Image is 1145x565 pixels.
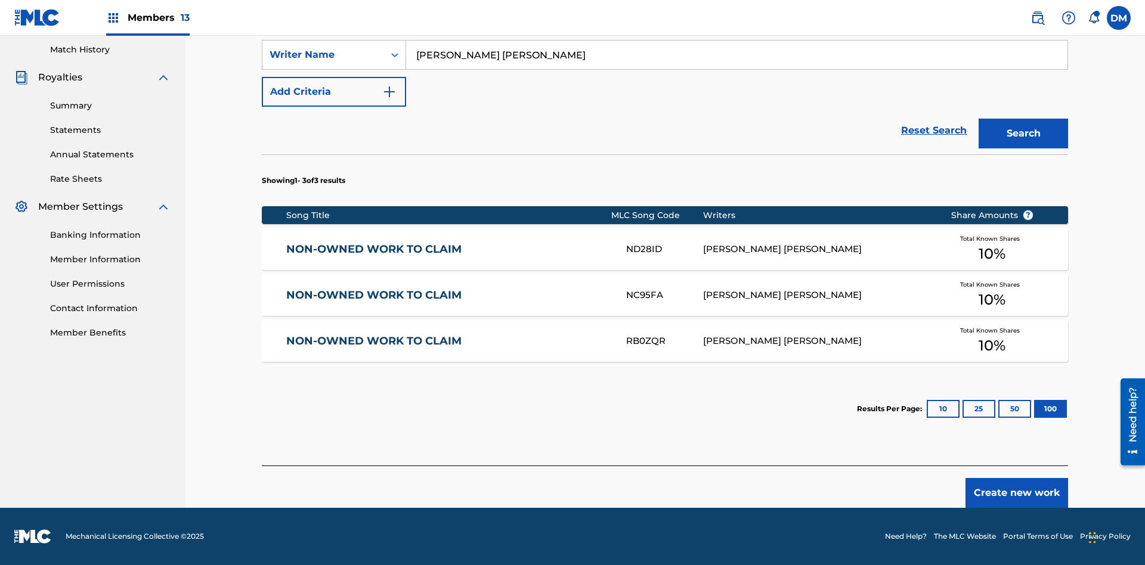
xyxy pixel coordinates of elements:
span: 10 % [979,335,1005,356]
span: Total Known Shares [960,280,1025,289]
button: 25 [963,400,995,418]
div: Help [1057,6,1081,30]
button: Create new work [965,478,1068,508]
a: The MLC Website [934,531,996,542]
span: Total Known Shares [960,326,1025,335]
a: Public Search [1026,6,1050,30]
iframe: Chat Widget [1085,508,1145,565]
img: logo [14,529,51,544]
a: NON-OWNED WORK TO CLAIM [286,243,611,256]
a: Match History [50,44,171,56]
button: Search [979,119,1068,148]
img: search [1030,11,1045,25]
button: Add Criteria [262,77,406,107]
a: NON-OWNED WORK TO CLAIM [286,334,611,348]
button: 100 [1034,400,1067,418]
span: 10 % [979,289,1005,311]
div: NC95FA [626,288,703,302]
img: 9d2ae6d4665cec9f34b9.svg [382,85,397,99]
div: [PERSON_NAME] [PERSON_NAME] [703,288,933,302]
span: Royalties [38,70,82,85]
a: Statements [50,124,171,136]
a: Summary [50,100,171,112]
a: Contact Information [50,302,171,315]
a: User Permissions [50,278,171,290]
a: Member Benefits [50,327,171,339]
form: Search Form [262,3,1068,154]
a: NON-OWNED WORK TO CLAIM [286,288,611,302]
div: Writers [703,209,933,222]
div: ND28ID [626,243,703,256]
img: Top Rightsholders [106,11,120,25]
a: Need Help? [885,531,927,542]
div: [PERSON_NAME] [PERSON_NAME] [703,243,933,256]
div: RB0ZQR [626,334,703,348]
p: Showing 1 - 3 of 3 results [262,175,345,186]
iframe: Resource Center [1112,374,1145,471]
a: Portal Terms of Use [1003,531,1073,542]
span: 13 [181,12,190,23]
div: Notifications [1088,12,1100,24]
div: MLC Song Code [611,209,703,222]
button: 10 [927,400,960,418]
a: Banking Information [50,229,171,241]
p: Results Per Page: [857,403,925,414]
a: Member Information [50,253,171,266]
a: Privacy Policy [1080,531,1131,542]
span: Share Amounts [951,209,1033,222]
span: Mechanical Licensing Collective © 2025 [66,531,204,542]
div: Song Title [286,209,611,222]
div: User Menu [1107,6,1131,30]
img: MLC Logo [14,9,60,26]
img: Royalties [14,70,29,85]
span: Total Known Shares [960,234,1025,243]
div: [PERSON_NAME] [PERSON_NAME] [703,334,933,348]
img: help [1062,11,1076,25]
img: expand [156,70,171,85]
a: Reset Search [895,117,973,144]
span: Members [128,11,190,24]
div: Drag [1089,520,1096,555]
span: Member Settings [38,200,123,214]
button: 50 [998,400,1031,418]
a: Rate Sheets [50,173,171,185]
img: expand [156,200,171,214]
img: Member Settings [14,200,29,214]
div: Writer Name [270,48,377,62]
span: 10 % [979,243,1005,265]
a: Annual Statements [50,148,171,161]
span: ? [1023,210,1033,220]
